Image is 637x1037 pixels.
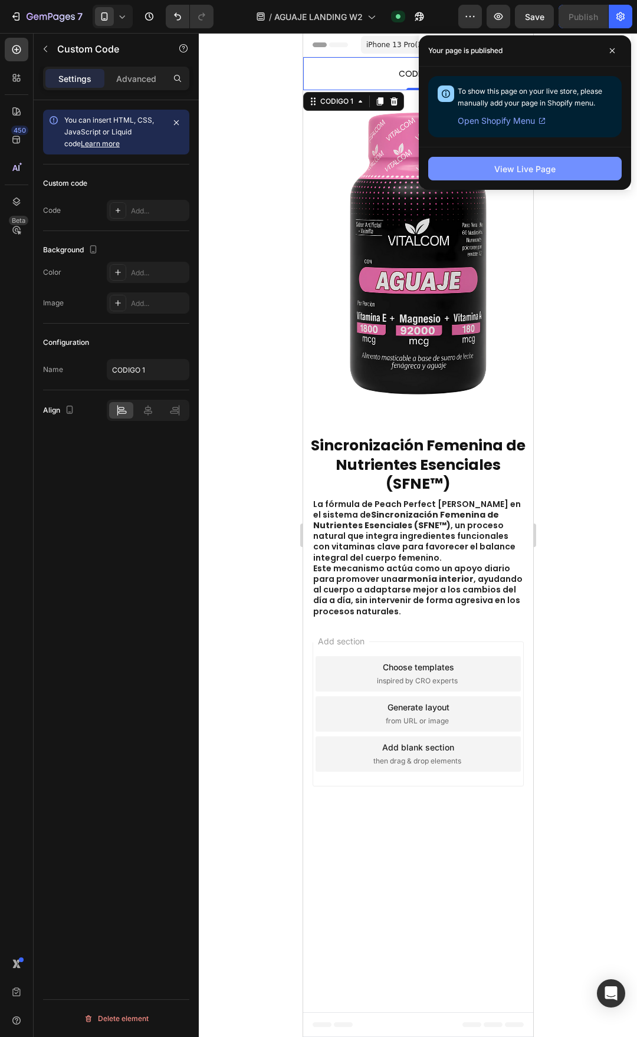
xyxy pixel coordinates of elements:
[458,114,535,128] span: Open Shopify Menu
[43,337,89,348] div: Configuration
[131,206,186,216] div: Add...
[43,1009,189,1028] button: Delete element
[81,139,120,148] a: Learn more
[569,11,598,23] div: Publish
[77,9,83,24] p: 7
[166,5,214,28] div: Undo/Redo
[303,33,533,1037] iframe: Design area
[43,403,77,419] div: Align
[57,42,157,56] p: Custom Code
[11,126,28,135] div: 450
[64,116,154,148] span: You can insert HTML, CSS, JavaScript or Liquid code
[84,1012,149,1026] div: Delete element
[494,163,556,175] div: View Live Page
[559,5,608,28] button: Publish
[428,45,503,57] p: Your page is published
[43,178,87,189] div: Custom code
[43,267,61,278] div: Color
[116,73,156,85] p: Advanced
[43,298,64,308] div: Image
[515,5,554,28] button: Save
[5,5,88,28] button: 7
[269,11,272,23] span: /
[43,205,61,216] div: Code
[43,242,100,258] div: Background
[131,268,186,278] div: Add...
[274,11,363,23] span: AGUAJE LANDING W2
[458,87,602,107] span: To show this page on your live store, please manually add your page in Shopify menu.
[525,12,544,22] span: Save
[58,73,91,85] p: Settings
[428,157,622,180] button: View Live Page
[9,216,28,225] div: Beta
[43,364,63,375] div: Name
[131,298,186,309] div: Add...
[597,979,625,1008] div: Open Intercom Messenger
